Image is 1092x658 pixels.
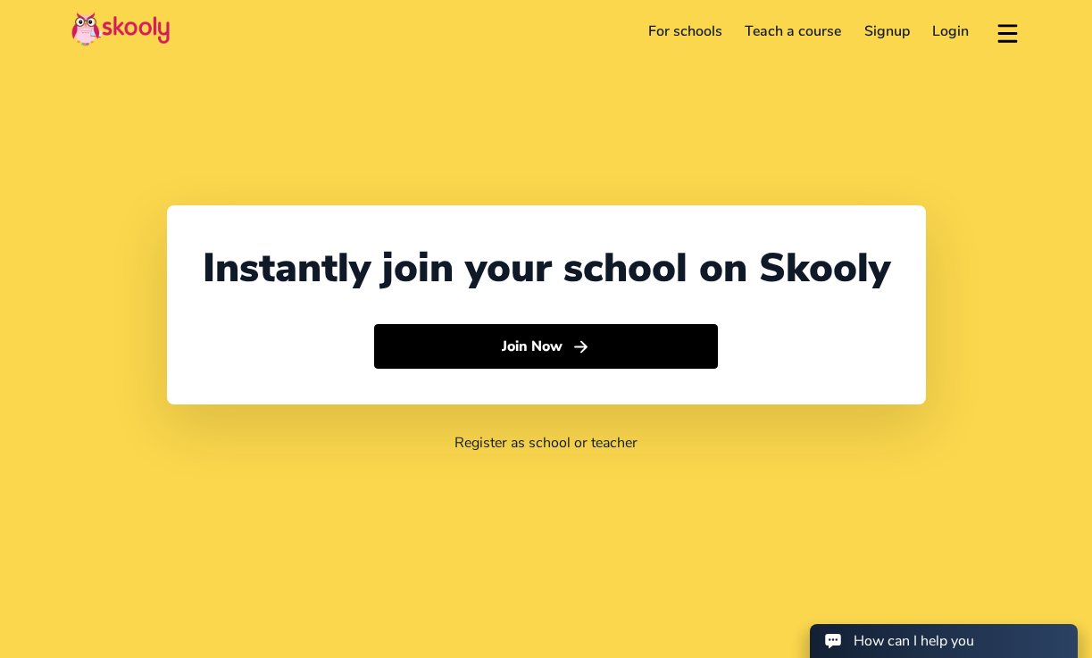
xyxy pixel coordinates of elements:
[733,17,853,46] a: Teach a course
[637,17,734,46] a: For schools
[203,241,890,296] div: Instantly join your school on Skooly
[921,17,981,46] a: Login
[853,17,921,46] a: Signup
[71,12,170,46] img: Skooly
[571,337,590,356] ion-icon: arrow forward outline
[374,324,718,369] button: Join Nowarrow forward outline
[454,433,638,453] a: Register as school or teacher
[995,17,1021,46] button: menu outline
